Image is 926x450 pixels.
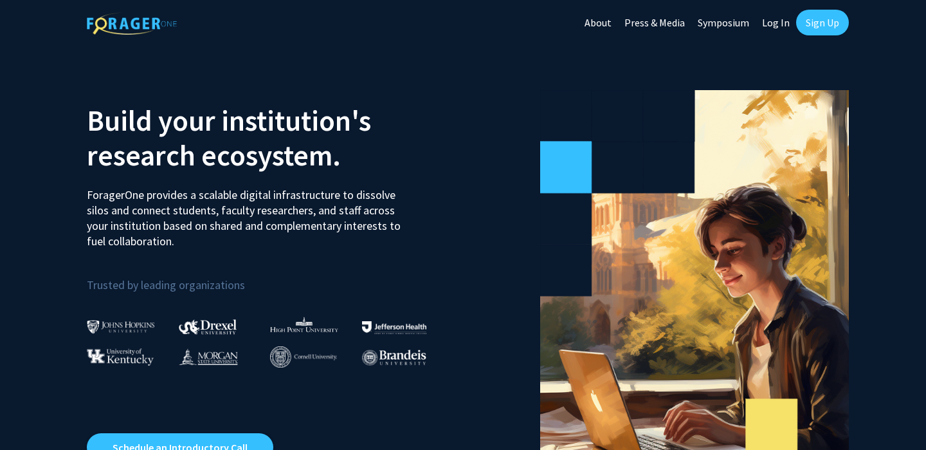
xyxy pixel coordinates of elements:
img: Cornell University [270,346,337,368]
a: Sign Up [796,10,849,35]
img: Brandeis University [362,350,426,366]
p: Trusted by leading organizations [87,259,453,295]
iframe: Chat [10,392,55,440]
img: Thomas Jefferson University [362,321,426,333]
h2: Build your institution's research ecosystem. [87,103,453,173]
img: Drexel University [179,319,237,334]
img: University of Kentucky [87,348,154,366]
img: Johns Hopkins University [87,320,155,333]
img: High Point University [270,317,338,332]
p: ForagerOne provides a scalable digital infrastructure to dissolve silos and connect students, fac... [87,178,410,249]
img: ForagerOne Logo [87,12,177,35]
img: Morgan State University [179,348,238,365]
